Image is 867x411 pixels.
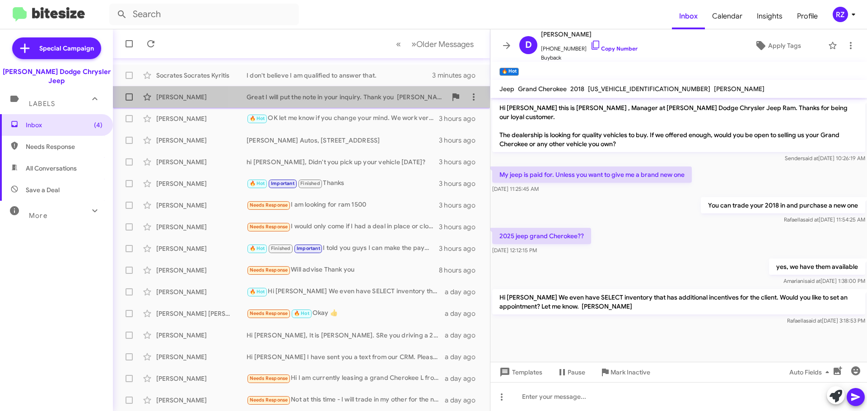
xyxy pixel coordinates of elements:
span: Needs Response [250,202,288,208]
div: Thanks [247,178,439,189]
input: Search [109,4,299,25]
span: Needs Response [250,267,288,273]
div: 3 hours ago [439,244,483,253]
div: RZ [833,7,848,22]
a: Insights [750,3,790,29]
span: Needs Response [250,224,288,230]
div: a day ago [445,331,483,340]
div: a day ago [445,374,483,383]
span: Labels [29,100,55,108]
div: Hi [PERSON_NAME], It is [PERSON_NAME]. SRe you driving a 2017 Grand Cherokee? [247,331,445,340]
div: [PERSON_NAME] [156,179,247,188]
div: [PERSON_NAME] [156,201,247,210]
div: 3 hours ago [439,114,483,123]
div: 3 hours ago [439,179,483,188]
span: D [525,38,532,52]
span: Grand Cherokee [518,85,567,93]
div: Will advise Thank you [247,265,439,275]
span: Needs Response [250,375,288,381]
span: Needs Response [26,142,103,151]
div: [PERSON_NAME] [156,374,247,383]
div: [PERSON_NAME] [PERSON_NAME] [156,309,247,318]
span: (4) [94,120,103,129]
p: You can trade your 2018 in and purchase a new one [701,197,865,213]
div: [PERSON_NAME] [156,396,247,405]
span: [US_VEHICLE_IDENTIFICATION_NUMBER] [588,85,710,93]
button: Apply Tags [731,37,824,54]
div: a day ago [445,309,483,318]
button: Auto Fields [782,364,840,380]
div: hi [PERSON_NAME], Didn't you pick up your vehicle [DATE]? [247,157,439,166]
button: Mark Inactive [592,364,657,380]
span: 🔥 Hot [250,245,265,251]
span: Mark Inactive [611,364,650,380]
span: 🔥 Hot [294,310,309,316]
div: OK let me know if you change your mind. We work very hard to get everyone approved. [PERSON_NAME] [247,113,439,124]
span: Special Campaign [39,44,94,53]
span: 🔥 Hot [250,180,265,186]
p: Hi [PERSON_NAME] this is [PERSON_NAME] , Manager at [PERSON_NAME] Dodge Chrysler Jeep Ram. Thanks... [492,100,865,152]
span: 🔥 Hot [250,115,265,121]
span: Important [271,180,294,186]
span: said at [805,277,820,284]
p: Hi [PERSON_NAME] We even have SELECT inventory that has additional incentives for the client. Wou... [492,289,865,314]
div: Hi [PERSON_NAME] I have sent you a text from our CRM. Please read and text back Thank you [PERSON... [247,352,445,361]
span: Rafaella [DATE] 11:54:25 AM [784,216,865,223]
span: said at [806,317,822,324]
span: said at [802,155,818,162]
div: [PERSON_NAME] [156,136,247,145]
div: [PERSON_NAME] [156,92,247,102]
span: Auto Fields [789,364,833,380]
div: 3 hours ago [439,136,483,145]
div: [PERSON_NAME] [156,352,247,361]
div: [PERSON_NAME] [156,331,247,340]
span: Rafaella [DATE] 3:18:53 PM [787,317,865,324]
span: Sender [DATE] 10:26:19 AM [785,155,865,162]
div: [PERSON_NAME] [156,244,247,253]
div: [PERSON_NAME] [156,157,247,166]
span: All Conversations [26,164,77,173]
div: Hi [PERSON_NAME] We even have SELECT inventory that has additional incentives for the client. Wou... [247,286,445,297]
span: Inbox [26,120,103,129]
span: » [411,38,416,50]
button: Pause [550,364,592,380]
div: 3 hours ago [439,157,483,166]
div: Socrates Socrates Kyritis [156,71,247,80]
div: 8 hours ago [439,266,483,275]
span: Buyback [541,53,638,62]
span: Profile [790,3,825,29]
span: said at [803,216,819,223]
button: RZ [825,7,857,22]
span: « [396,38,401,50]
div: [PERSON_NAME] [156,222,247,231]
span: 2018 [570,85,584,93]
div: Not at this time - I will trade in my other for the new one I discussed with [PERSON_NAME] [247,395,445,405]
div: Great I will put the note in your inquiry. Thank you [PERSON_NAME] [247,92,447,102]
a: Copy Number [590,45,638,52]
div: I would only come if I had a deal in place or close to it on the phone. I'm looking all round rig... [247,222,439,232]
div: [PERSON_NAME] [156,114,247,123]
div: a day ago [445,287,483,296]
a: Special Campaign [12,37,101,59]
div: I am looking for ram 1500 [247,200,439,210]
p: yes, we have them available [769,259,865,275]
div: 3 minutes ago [432,71,483,80]
div: [PERSON_NAME] [156,266,247,275]
span: Save a Deal [26,185,60,194]
div: I told you guys I can make the payments but to put a down payment down is not possible at the moment [247,243,439,254]
div: Hi I am currently leasing a grand Cherokee L from [PERSON_NAME] jeep dodge [247,373,445,383]
div: [PERSON_NAME] [156,287,247,296]
span: 🔥 Hot [250,289,265,295]
a: Calendar [705,3,750,29]
div: I don't believe I am qualified to answer that. [247,71,432,80]
div: 3 hours ago [439,222,483,231]
span: [PHONE_NUMBER] [541,40,638,53]
nav: Page navigation example [391,35,479,53]
button: Previous [391,35,406,53]
a: Inbox [672,3,705,29]
span: [DATE] 12:12:15 PM [492,247,537,254]
span: Needs Response [250,310,288,316]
